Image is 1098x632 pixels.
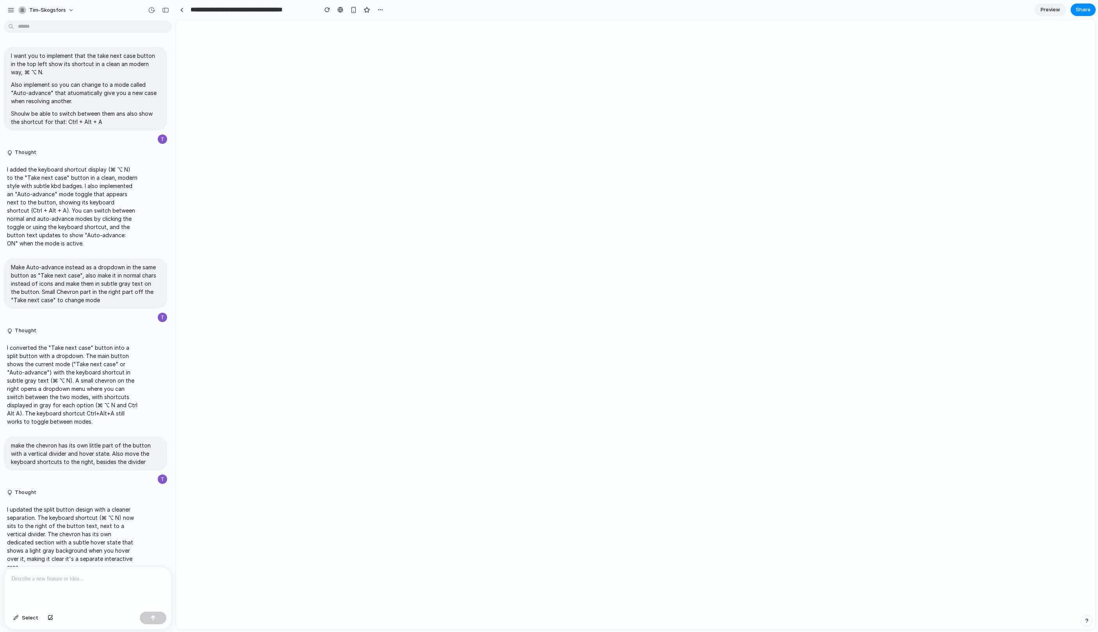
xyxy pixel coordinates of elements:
[7,165,137,247] p: I added the keyboard shortcut display (⌘ ⌥ N) to the "Take next case" button in a clean, modern s...
[1041,6,1060,14] span: Preview
[1035,4,1066,16] a: Preview
[29,6,66,14] span: tim-skogsfors
[11,81,160,105] p: Also implement so you can change to a mode called "Auto-advance" that atuomatically give you a ne...
[1071,4,1096,16] button: Share
[9,612,42,624] button: Select
[1076,6,1091,14] span: Share
[11,109,160,126] p: Shoulw be able to switch between them ans also show the shortcut for that: Ctrl + Alt + A
[15,4,78,16] button: tim-skogsfors
[7,344,137,426] p: I converted the "Take next case" button into a split button with a dropdown. The main button show...
[22,614,38,622] span: Select
[11,441,160,466] p: make the chevron has its own little part of the button with a vertical divider and hover state. A...
[7,505,137,571] p: I updated the split button design with a cleaner separation. The keyboard shortcut (⌘ ⌥ N) now si...
[11,263,160,304] p: Make Auto-advance instead as a dropdown in the same button as "Take next case", also make it in n...
[11,52,160,76] p: I want you to implement that the take next case button in the top left show its shortcut in a cle...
